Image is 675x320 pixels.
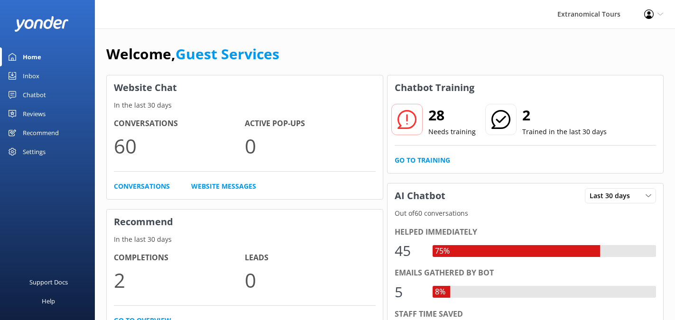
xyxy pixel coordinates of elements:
[245,264,376,296] p: 0
[245,252,376,264] h4: Leads
[114,118,245,130] h4: Conversations
[23,123,59,142] div: Recommend
[388,75,481,100] h3: Chatbot Training
[29,273,68,292] div: Support Docs
[433,286,448,298] div: 8%
[23,66,39,85] div: Inbox
[107,75,383,100] h3: Website Chat
[191,181,256,192] a: Website Messages
[14,16,69,32] img: yonder-white-logo.png
[388,208,664,219] p: Out of 60 conversations
[114,130,245,162] p: 60
[176,44,279,64] a: Guest Services
[395,281,423,303] div: 5
[395,155,450,165] a: Go to Training
[107,234,383,245] p: In the last 30 days
[522,127,607,137] p: Trained in the last 30 days
[114,181,170,192] a: Conversations
[245,118,376,130] h4: Active Pop-ups
[395,226,657,238] div: Helped immediately
[395,267,657,279] div: Emails gathered by bot
[428,127,476,137] p: Needs training
[114,264,245,296] p: 2
[245,130,376,162] p: 0
[23,85,46,104] div: Chatbot
[114,252,245,264] h4: Completions
[522,104,607,127] h2: 2
[107,100,383,110] p: In the last 30 days
[590,191,636,201] span: Last 30 days
[106,43,279,65] h1: Welcome,
[23,47,41,66] div: Home
[395,239,423,262] div: 45
[23,104,46,123] div: Reviews
[428,104,476,127] h2: 28
[23,142,46,161] div: Settings
[42,292,55,311] div: Help
[388,183,453,208] h3: AI Chatbot
[107,210,383,234] h3: Recommend
[433,245,452,257] div: 75%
